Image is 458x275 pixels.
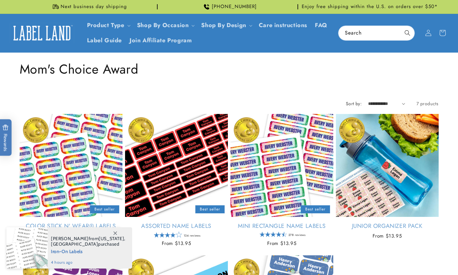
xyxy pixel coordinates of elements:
span: [PHONE_NUMBER] [212,4,257,10]
a: Shop By Design [201,21,246,29]
span: [US_STATE] [99,236,124,241]
summary: Shop By Design [197,18,255,33]
a: Product Type [87,21,124,29]
h1: Mom's Choice Award [20,61,439,77]
a: Label Land [7,21,77,46]
a: Label Guide [83,33,126,48]
a: FAQ [311,18,331,33]
a: Junior Organizer Pack [336,222,439,230]
span: 7 products [416,100,439,107]
span: [GEOGRAPHIC_DATA] [51,241,98,247]
span: Care instructions [259,22,307,29]
button: Search [400,26,414,40]
span: from , purchased [51,236,125,247]
a: Care instructions [255,18,311,33]
span: Shop By Occasion [137,22,189,29]
a: Join Affiliate Program [126,33,196,48]
span: FAQ [315,22,327,29]
span: Label Guide [87,37,122,44]
a: Color Stick N' Wear® Labels [20,222,122,230]
a: Mini Rectangle Name Labels [230,222,333,230]
span: Rewards [2,125,8,151]
summary: Shop By Occasion [133,18,198,33]
span: Join Affiliate Program [130,37,192,44]
label: Sort by: [346,100,362,107]
span: [PERSON_NAME] [51,236,89,241]
span: Enjoy free shipping within the U.S. on orders over $50* [302,4,438,10]
img: Label Land [10,23,74,43]
a: Assorted Name Labels [125,222,228,230]
summary: Product Type [83,18,133,33]
span: Next business day shipping [61,4,127,10]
